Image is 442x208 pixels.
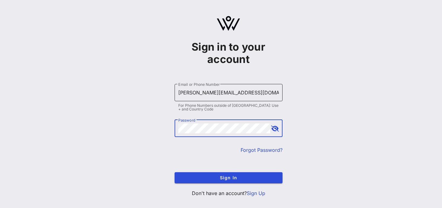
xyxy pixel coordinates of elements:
label: Email or Phone Number [178,82,220,87]
button: Sign In [175,172,283,183]
a: Sign Up [247,190,265,196]
p: Don't have an account? [175,189,283,197]
a: Forgot Password? [241,147,283,153]
label: Password [178,118,196,123]
img: logo.svg [217,16,240,31]
button: append icon [271,126,279,132]
span: Sign In [180,175,278,180]
h1: Sign in to your account [175,41,283,65]
div: For Phone Numbers outside of [GEOGRAPHIC_DATA]: Use + and Country Code [178,104,279,111]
